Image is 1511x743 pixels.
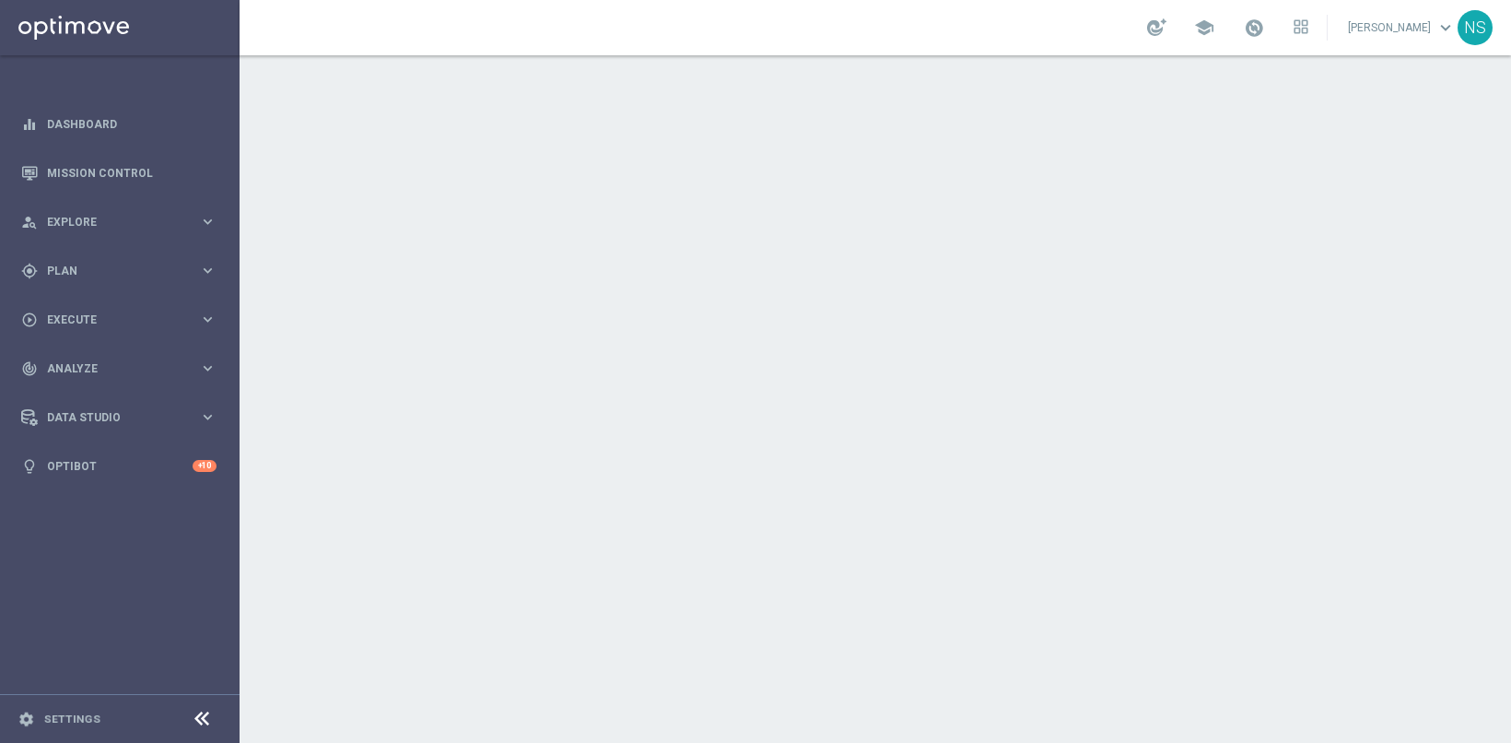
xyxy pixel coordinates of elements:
div: Plan [21,263,199,279]
i: keyboard_arrow_right [199,262,217,279]
i: lightbulb [21,458,38,475]
div: Analyze [21,360,199,377]
span: school [1194,18,1214,38]
i: keyboard_arrow_right [199,311,217,328]
button: lightbulb Optibot +10 [20,459,217,474]
a: Settings [44,714,100,725]
button: Mission Control [20,166,217,181]
div: NS [1458,10,1493,45]
span: Data Studio [47,412,199,423]
button: equalizer Dashboard [20,117,217,132]
a: Dashboard [47,100,217,148]
button: play_circle_outline Execute keyboard_arrow_right [20,313,217,327]
button: gps_fixed Plan keyboard_arrow_right [20,264,217,278]
button: track_changes Analyze keyboard_arrow_right [20,361,217,376]
i: keyboard_arrow_right [199,213,217,230]
i: keyboard_arrow_right [199,408,217,426]
div: Mission Control [21,148,217,197]
a: [PERSON_NAME]keyboard_arrow_down [1346,14,1458,41]
i: keyboard_arrow_right [199,360,217,377]
div: Dashboard [21,100,217,148]
div: +10 [193,460,217,472]
a: Optibot [47,442,193,490]
i: equalizer [21,116,38,133]
i: person_search [21,214,38,230]
a: Mission Control [47,148,217,197]
i: gps_fixed [21,263,38,279]
button: Data Studio keyboard_arrow_right [20,410,217,425]
span: Execute [47,314,199,325]
div: Optibot [21,442,217,490]
i: play_circle_outline [21,312,38,328]
i: track_changes [21,360,38,377]
span: keyboard_arrow_down [1435,18,1456,38]
i: settings [18,711,35,727]
span: Plan [47,265,199,277]
span: Analyze [47,363,199,374]
span: Explore [47,217,199,228]
div: Explore [21,214,199,230]
div: Execute [21,312,199,328]
button: person_search Explore keyboard_arrow_right [20,215,217,230]
div: Data Studio [21,409,199,426]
